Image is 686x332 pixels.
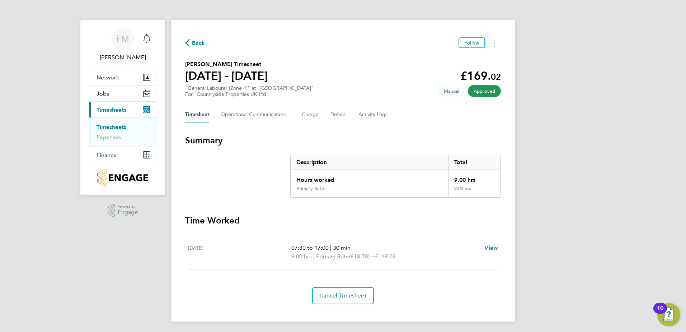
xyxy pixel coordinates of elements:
a: Expenses [97,134,121,140]
a: Timesheets [97,124,126,130]
button: Follow [459,37,485,48]
div: [DATE] [188,244,291,261]
a: Go to home page [89,169,156,186]
button: Timesheets Menu [488,37,501,49]
span: View [484,244,498,251]
button: Timesheets [89,102,156,117]
span: Follow [464,40,479,46]
section: Timesheet [185,135,501,304]
span: 07:30 to 17:00 [291,244,329,251]
button: Finance [89,147,156,163]
button: Operational Communications [221,106,290,123]
div: Timesheets [89,117,156,147]
h2: [PERSON_NAME] Timesheet [185,60,268,69]
img: countryside-properties-logo-retina.png [97,169,148,186]
span: Fletcher Melhuish [89,53,156,62]
app-decimal: £169. [460,69,501,83]
span: This timesheet was manually created. [438,85,465,97]
nav: Main navigation [80,20,165,195]
span: (£18.78) = [349,253,375,260]
span: Cancel Timesheet [319,292,367,299]
span: Finance [97,152,117,158]
div: Description [291,155,448,170]
button: Charge [302,106,319,123]
a: FM[PERSON_NAME] [89,27,156,62]
div: 9.00 hrs [448,186,501,197]
span: Engage [118,209,138,216]
h3: Summary [185,135,501,146]
span: This timesheet has been approved. [468,85,501,97]
span: Primary Rate [316,252,349,261]
button: Jobs [89,86,156,101]
h1: [DATE] - [DATE] [185,69,268,83]
div: Hours worked [291,170,448,186]
span: | [313,253,315,260]
div: Summary [290,155,501,198]
span: 02 [491,72,501,82]
div: Primary Rate [296,186,324,192]
button: Back [185,38,205,47]
button: Cancel Timesheet [312,287,374,304]
span: Jobs [97,90,109,97]
h3: Time Worked [185,215,501,226]
span: Back [192,39,205,47]
span: Timesheets [97,106,126,113]
div: Total [448,155,501,170]
div: "General Labourer (Zone 4)" at "[GEOGRAPHIC_DATA]" [185,85,314,97]
button: Activity Logs [358,106,389,123]
span: | [330,244,332,251]
span: 30 min [333,244,351,251]
a: Powered byEngage [108,204,138,217]
div: 10 [657,308,663,318]
button: Timesheet [185,106,209,123]
a: View [484,244,498,252]
button: Details [330,106,347,123]
span: 9.00 hrs [291,253,312,260]
span: Powered by [118,204,138,210]
div: 9.00 hrs [448,170,501,186]
span: Network [97,74,119,81]
span: FM [116,34,129,43]
span: £169.02 [375,253,396,260]
div: For "Countryside Properties UK Ltd" [185,91,314,97]
button: Open Resource Center, 10 new notifications [657,303,680,326]
button: Network [89,69,156,85]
